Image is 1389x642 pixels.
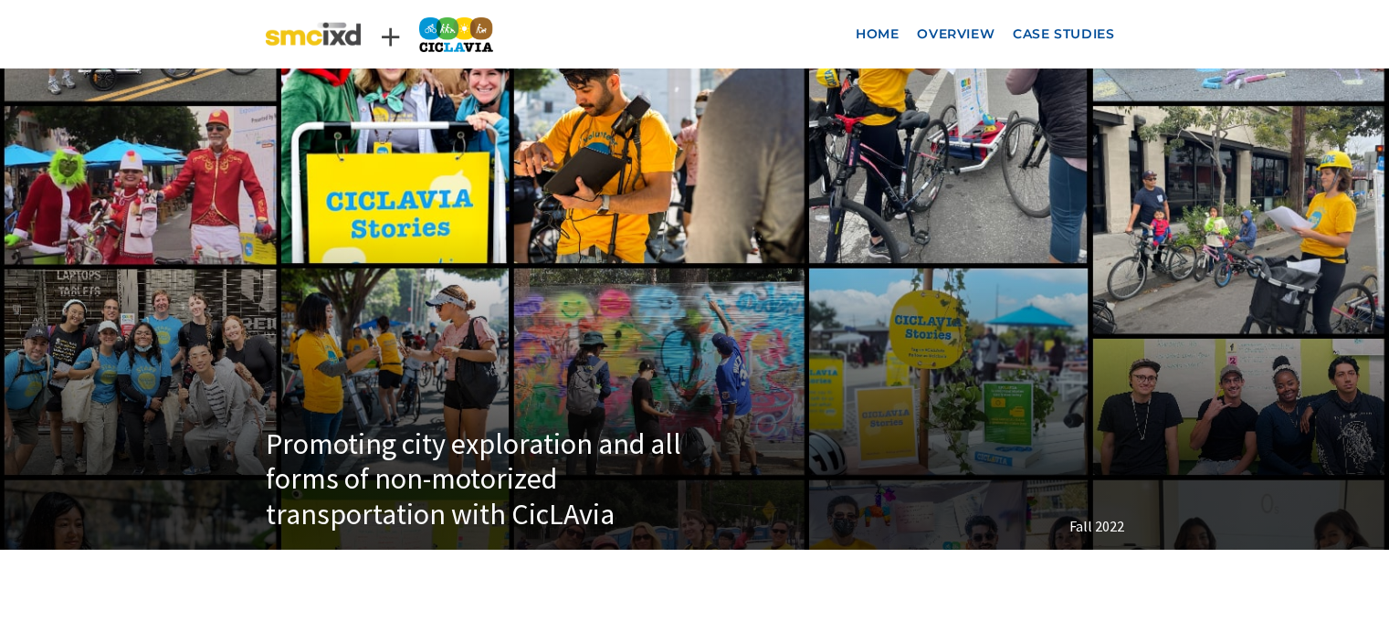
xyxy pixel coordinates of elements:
a: Home [847,17,908,51]
a: Case Studies [1004,17,1123,51]
h1: Promoting city exploration and all forms of non-motorized transportation with CicLAvia [266,426,686,531]
div: Fall 2022 [704,518,1124,535]
div: + [362,16,419,54]
a: Overview [908,17,1004,51]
